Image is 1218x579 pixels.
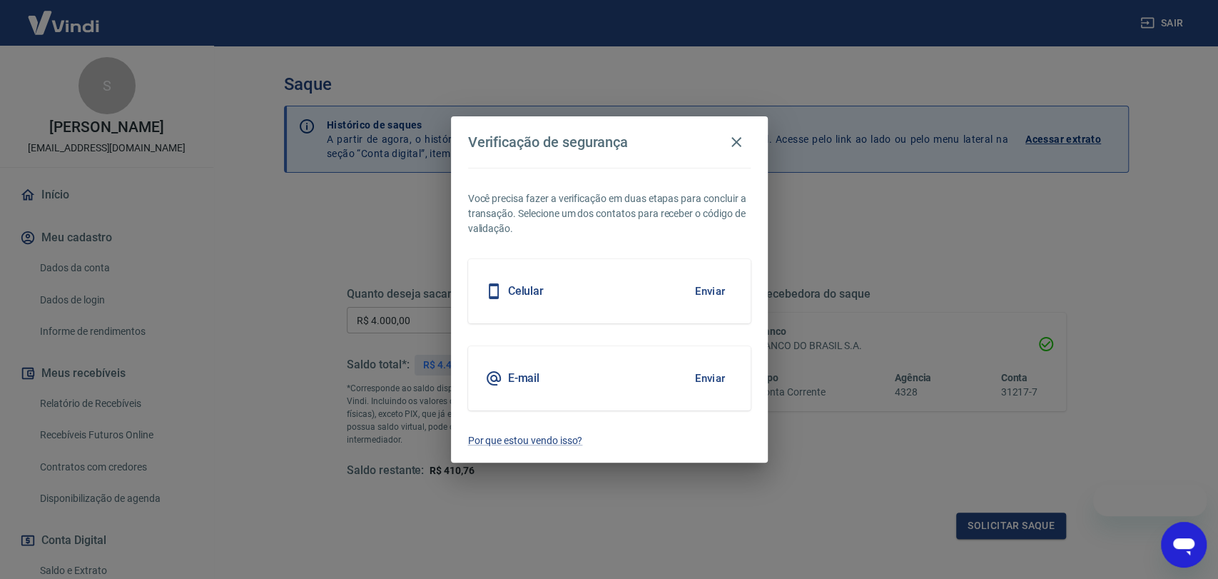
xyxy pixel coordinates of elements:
button: Enviar [687,276,734,306]
p: Você precisa fazer a verificação em duas etapas para concluir a transação. Selecione um dos conta... [468,191,751,236]
h5: Celular [508,284,544,298]
h5: E-mail [508,371,540,386]
h4: Verificação de segurança [468,134,629,151]
iframe: Botão para abrir a janela de mensagens [1161,522,1207,568]
button: Enviar [687,363,734,393]
iframe: Mensagem da empresa [1093,485,1207,516]
a: Por que estou vendo isso? [468,433,751,448]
